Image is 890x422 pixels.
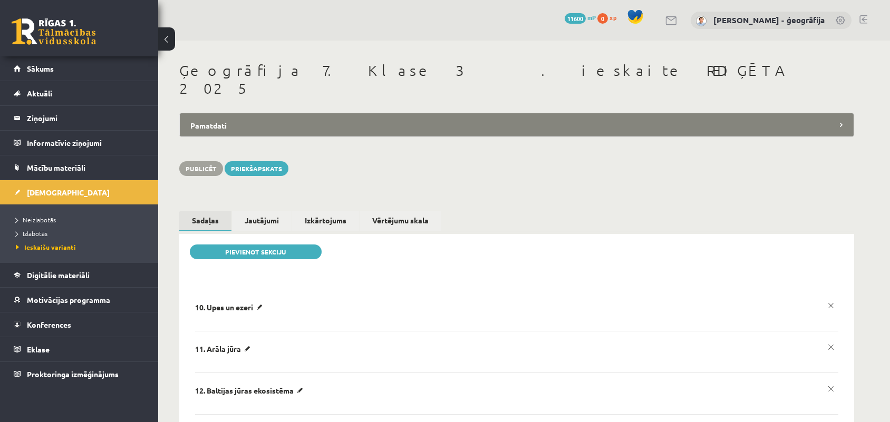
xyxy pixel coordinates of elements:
a: Aktuāli [14,81,145,105]
span: Izlabotās [16,229,47,238]
span: Aktuāli [27,89,52,98]
a: Izkārtojums [292,211,359,230]
span: 11600 [565,13,586,24]
a: Neizlabotās [16,215,148,224]
a: Ziņojumi [14,106,145,130]
a: Jautājumi [232,211,292,230]
span: xp [610,13,616,22]
a: Priekšapskats [225,161,288,176]
a: [DEMOGRAPHIC_DATA] [14,180,145,204]
a: Sākums [14,56,145,81]
a: Informatīvie ziņojumi [14,131,145,155]
span: [DEMOGRAPHIC_DATA] [27,188,110,197]
a: Motivācijas programma [14,288,145,312]
a: 11600 mP [565,13,596,22]
span: mP [587,13,596,22]
h1: Ģeogrāfija 7. Klase 3. ieskaite REDIĢĒTA 2025 [179,62,854,97]
a: Mācību materiāli [14,155,145,180]
span: Motivācijas programma [27,295,110,305]
span: Eklase [27,345,50,354]
a: Ieskaišu varianti [16,242,148,252]
span: 0 [597,13,608,24]
a: Konferences [14,312,145,337]
span: Konferences [27,320,71,329]
a: Eklase [14,337,145,361]
a: [PERSON_NAME] - ģeogrāfija [713,15,825,25]
a: Sadaļas [179,211,231,231]
a: x [824,381,838,396]
a: Rīgas 1. Tālmācības vidusskola [12,18,96,45]
button: Publicēt [179,161,223,176]
p: 10. Upes un ezeri [195,302,266,312]
a: Vērtējumu skala [360,211,441,230]
legend: Pamatdati [179,113,854,137]
p: 11. Arāla jūra [195,344,254,354]
a: x [824,298,838,313]
a: Proktoringa izmēģinājums [14,362,145,386]
span: Ieskaišu varianti [16,243,76,251]
a: 0 xp [597,13,622,22]
legend: Ziņojumi [27,106,145,130]
span: Sākums [27,64,54,73]
p: 12. Baltijas jūras ekosistēma [195,386,307,395]
span: Mācību materiāli [27,163,85,172]
a: Izlabotās [16,229,148,238]
span: Proktoringa izmēģinājums [27,369,119,379]
span: Neizlabotās [16,215,56,224]
a: Digitālie materiāli [14,263,145,287]
span: Digitālie materiāli [27,270,90,280]
img: Toms Krūmiņš - ģeogrāfija [696,16,707,26]
a: Pievienot sekciju [190,244,322,259]
a: x [824,340,838,355]
legend: Informatīvie ziņojumi [27,131,145,155]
